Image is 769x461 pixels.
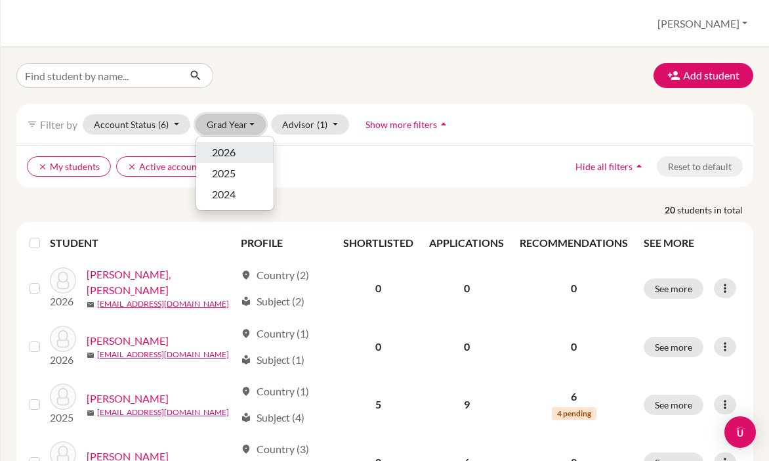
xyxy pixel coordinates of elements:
td: 9 [421,376,512,433]
span: location_on [241,270,251,280]
div: Grad Year [196,136,274,211]
span: 4 pending [552,407,596,420]
button: See more [644,337,703,357]
th: STUDENT [50,227,233,259]
p: 2026 [50,294,76,309]
div: Country (2) [241,267,309,283]
span: local_library [241,412,251,423]
th: SHORTLISTED [335,227,421,259]
button: See more [644,395,703,415]
a: [PERSON_NAME] [87,391,169,406]
p: 0 [520,339,628,355]
span: 2026 [212,144,236,160]
div: Open Intercom Messenger [724,416,756,448]
div: Country (3) [241,441,309,457]
button: Reset to default [657,156,743,177]
span: 2025 [212,165,236,181]
span: 2024 [212,187,236,202]
td: 5 [335,376,421,433]
span: location_on [241,328,251,339]
img: Becka, Nola [50,326,76,352]
span: students in total [677,203,753,217]
i: arrow_drop_up [437,118,450,131]
button: clearActive accounts [116,156,215,177]
td: 0 [421,259,512,318]
span: Show more filters [365,119,437,130]
i: filter_list [27,119,37,129]
td: 0 [335,259,421,318]
span: location_on [241,386,251,397]
button: Add student [654,63,753,88]
button: clearMy students [27,156,111,177]
button: 2024 [196,184,274,205]
a: [EMAIL_ADDRESS][DOMAIN_NAME] [97,406,229,418]
div: Subject (1) [241,352,304,368]
button: [PERSON_NAME] [652,11,753,36]
button: Hide all filtersarrow_drop_up [564,156,657,177]
img: Bertrand, Alexandre [50,384,76,410]
a: [PERSON_NAME] [87,333,169,349]
span: location_on [241,444,251,454]
button: Account Status(6) [83,114,190,135]
th: RECOMMENDATIONS [512,227,636,259]
span: Filter by [40,118,77,131]
th: APPLICATIONS [421,227,512,259]
span: mail [87,409,94,417]
p: 2025 [50,410,76,426]
i: clear [38,162,47,171]
i: arrow_drop_up [633,160,646,173]
span: local_library [241,355,251,365]
div: Country (1) [241,384,309,399]
a: [EMAIL_ADDRESS][DOMAIN_NAME] [97,349,229,361]
span: local_library [241,296,251,307]
td: 0 [335,318,421,376]
div: Subject (2) [241,294,304,309]
button: Advisor(1) [271,114,349,135]
img: Ballard, Griffin [50,267,76,294]
button: See more [644,278,703,299]
a: [EMAIL_ADDRESS][DOMAIN_NAME] [97,298,229,310]
span: mail [87,301,94,309]
i: clear [127,162,136,171]
div: Country (1) [241,326,309,341]
th: PROFILE [233,227,335,259]
p: 2026 [50,352,76,368]
div: Subject (4) [241,410,304,426]
th: SEE MORE [636,227,748,259]
button: 2025 [196,163,274,184]
p: 6 [520,389,628,405]
a: [PERSON_NAME], [PERSON_NAME] [87,267,235,298]
button: Show more filtersarrow_drop_up [354,114,461,135]
input: Find student by name... [16,63,179,88]
span: (1) [317,119,327,130]
p: 0 [520,280,628,296]
button: 2026 [196,142,274,163]
span: (6) [158,119,169,130]
td: 0 [421,318,512,376]
span: mail [87,351,94,359]
span: Hide all filters [575,161,633,172]
strong: 20 [665,203,677,217]
button: Grad Year [196,114,266,135]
